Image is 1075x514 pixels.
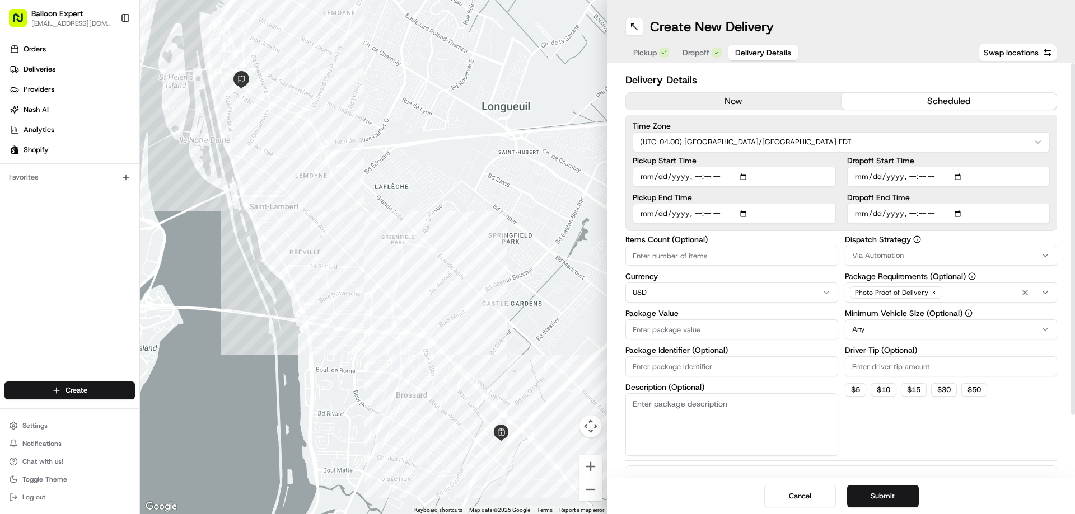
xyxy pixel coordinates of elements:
p: Welcome 👋 [11,45,204,63]
button: Via Automation [845,246,1058,266]
a: Powered byPylon [79,277,135,286]
label: Dispatch Strategy [845,235,1058,243]
button: Dispatch Strategy [913,235,921,243]
img: Wisdom Oko [11,163,29,185]
button: Swap locations [979,44,1057,62]
span: Delivery Details [735,47,791,58]
a: 📗Knowledge Base [7,246,90,266]
a: Providers [4,81,139,98]
button: Balloon Expert[EMAIL_ADDRESS][DOMAIN_NAME] [4,4,116,31]
h1: Create New Delivery [650,18,774,36]
a: Analytics [4,121,139,139]
input: Enter package identifier [625,356,838,376]
button: $5 [845,383,866,397]
span: Providers [24,84,54,95]
div: Past conversations [11,145,72,154]
span: Dropoff [683,47,709,58]
span: [PERSON_NAME] [35,204,91,213]
a: Open this area in Google Maps (opens a new window) [143,499,180,514]
img: 1736555255976-a54dd68f-1ca7-489b-9aae-adbdc363a1c4 [22,174,31,183]
img: Grace Nketiah [11,193,29,211]
a: 💻API Documentation [90,246,184,266]
button: Zoom out [579,478,602,501]
img: Shopify logo [10,145,19,154]
button: $15 [901,383,927,397]
div: 💻 [95,251,104,260]
label: Dropoff Start Time [847,157,1050,164]
img: Google [143,499,180,514]
span: Pylon [111,277,135,286]
img: 1736555255976-a54dd68f-1ca7-489b-9aae-adbdc363a1c4 [11,107,31,127]
a: Shopify [4,141,139,159]
label: Package Value [625,309,838,317]
label: Package Requirements (Optional) [845,272,1058,280]
button: $30 [931,383,957,397]
button: Submit [847,485,919,507]
button: Toggle Theme [4,471,135,487]
span: [DATE] [128,173,151,182]
span: Analytics [24,125,54,135]
button: Package Items (0) [625,465,1057,491]
button: Map camera controls [579,415,602,437]
button: Zoom in [579,455,602,478]
a: Deliveries [4,60,139,78]
span: Chat with us! [22,457,63,466]
a: Nash AI [4,101,139,119]
label: Package Identifier (Optional) [625,346,838,354]
div: Start new chat [50,107,184,118]
input: Enter driver tip amount [845,356,1058,376]
input: Clear [29,72,185,84]
span: Log out [22,493,45,502]
button: See all [174,143,204,157]
button: Create [4,381,135,399]
h2: Delivery Details [625,72,1057,88]
label: Items Count (Optional) [625,235,838,243]
label: Minimum Vehicle Size (Optional) [845,309,1058,317]
span: Deliveries [24,64,55,74]
span: API Documentation [106,250,180,261]
input: Enter package value [625,319,838,339]
span: Pickup [633,47,657,58]
button: Photo Proof of Delivery [845,282,1058,303]
label: Pickup End Time [633,194,836,201]
label: Pickup Start Time [633,157,836,164]
label: Description (Optional) [625,383,838,391]
span: Shopify [24,145,49,155]
button: scheduled [842,93,1057,110]
span: • [121,173,125,182]
button: Cancel [764,485,836,507]
button: [EMAIL_ADDRESS][DOMAIN_NAME] [31,19,111,28]
span: Wisdom [PERSON_NAME] [35,173,119,182]
label: Dropoff End Time [847,194,1050,201]
span: [DATE] [99,204,122,213]
span: Map data ©2025 Google [469,507,530,513]
label: Time Zone [633,122,1050,130]
button: $10 [871,383,896,397]
button: Notifications [4,436,135,451]
button: now [626,93,842,110]
a: Orders [4,40,139,58]
button: Minimum Vehicle Size (Optional) [965,309,973,317]
label: Currency [625,272,838,280]
button: Log out [4,489,135,505]
span: Via Automation [852,251,904,261]
button: Keyboard shortcuts [414,506,462,514]
button: Package Requirements (Optional) [968,272,976,280]
span: Balloon Expert [31,8,83,19]
div: Favorites [4,168,135,186]
span: Swap locations [984,47,1039,58]
a: Report a map error [559,507,604,513]
button: Start new chat [190,110,204,124]
img: Nash [11,11,34,34]
button: Chat with us! [4,454,135,469]
span: Photo Proof of Delivery [855,288,928,297]
span: Knowledge Base [22,250,86,261]
button: $50 [961,383,987,397]
span: Toggle Theme [22,475,67,484]
div: 📗 [11,251,20,260]
span: Create [66,385,87,395]
button: Settings [4,418,135,433]
span: Nash AI [24,105,49,115]
span: Orders [24,44,46,54]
